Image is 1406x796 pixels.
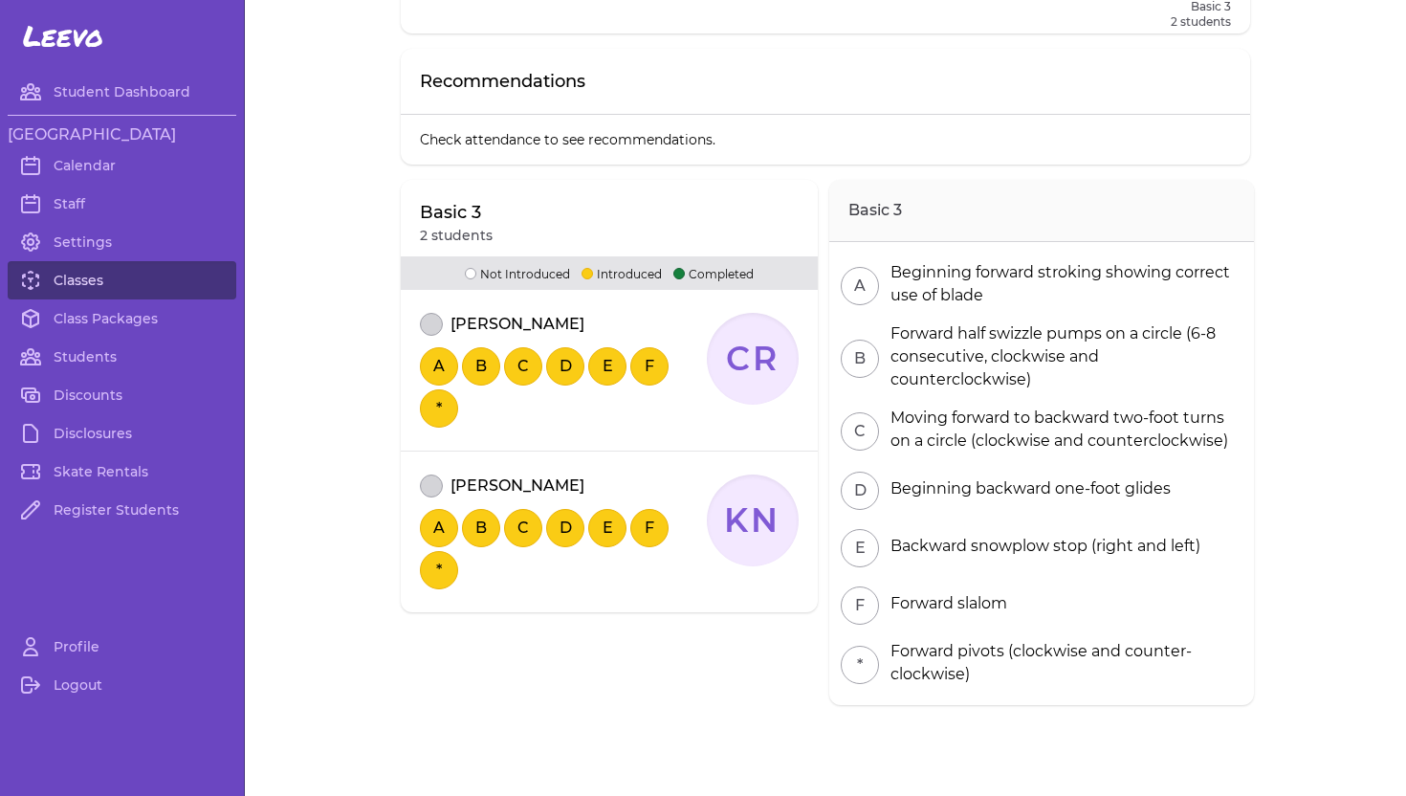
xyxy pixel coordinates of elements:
[630,347,669,386] button: F
[8,146,236,185] a: Calendar
[8,261,236,299] a: Classes
[630,509,669,547] button: F
[420,68,585,95] p: Recommendations
[1140,14,1231,30] p: 2 students
[8,223,236,261] a: Settings
[420,199,493,226] p: Basic 3
[883,592,1007,615] div: Forward slalom
[883,477,1171,500] div: Beginning backward one-foot glides
[23,19,103,54] span: Leevo
[450,475,584,497] p: [PERSON_NAME]
[420,475,443,497] button: attendance
[841,586,879,625] button: F
[546,509,584,547] button: D
[841,412,879,451] button: C
[883,261,1242,307] div: Beginning forward stroking showing correct use of blade
[465,264,570,282] p: Not Introduced
[450,313,584,336] p: [PERSON_NAME]
[420,347,458,386] button: A
[504,347,542,386] button: C
[401,115,1250,165] p: Check attendance to see recommendations.
[8,299,236,338] a: Class Packages
[546,347,584,386] button: D
[883,407,1242,453] div: Moving forward to backward two-foot turns on a circle (clockwise and counterclockwise)
[8,414,236,453] a: Disclosures
[841,529,879,567] button: E
[841,472,879,510] button: D
[8,628,236,666] a: Profile
[8,453,236,491] a: Skate Rentals
[582,264,662,282] p: Introduced
[8,376,236,414] a: Discounts
[8,185,236,223] a: Staff
[420,313,443,336] button: attendance
[883,640,1242,686] div: Forward pivots (clockwise and counter-clockwise)
[8,491,236,529] a: Register Students
[673,264,754,282] p: Completed
[588,509,626,547] button: E
[8,666,236,704] a: Logout
[883,322,1242,391] div: Forward half swizzle pumps on a circle (6-8 consecutive, clockwise and counterclockwise)
[462,347,500,386] button: B
[504,509,542,547] button: C
[8,338,236,376] a: Students
[420,226,493,245] p: 2 students
[841,267,879,305] button: A
[588,347,626,386] button: E
[462,509,500,547] button: B
[420,509,458,547] button: A
[724,500,781,541] text: KN
[8,123,236,146] h3: [GEOGRAPHIC_DATA]
[841,340,879,378] button: B
[829,180,1254,242] h2: Basic 3
[726,339,780,379] text: CR
[883,535,1200,558] div: Backward snowplow stop (right and left)
[8,73,236,111] a: Student Dashboard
